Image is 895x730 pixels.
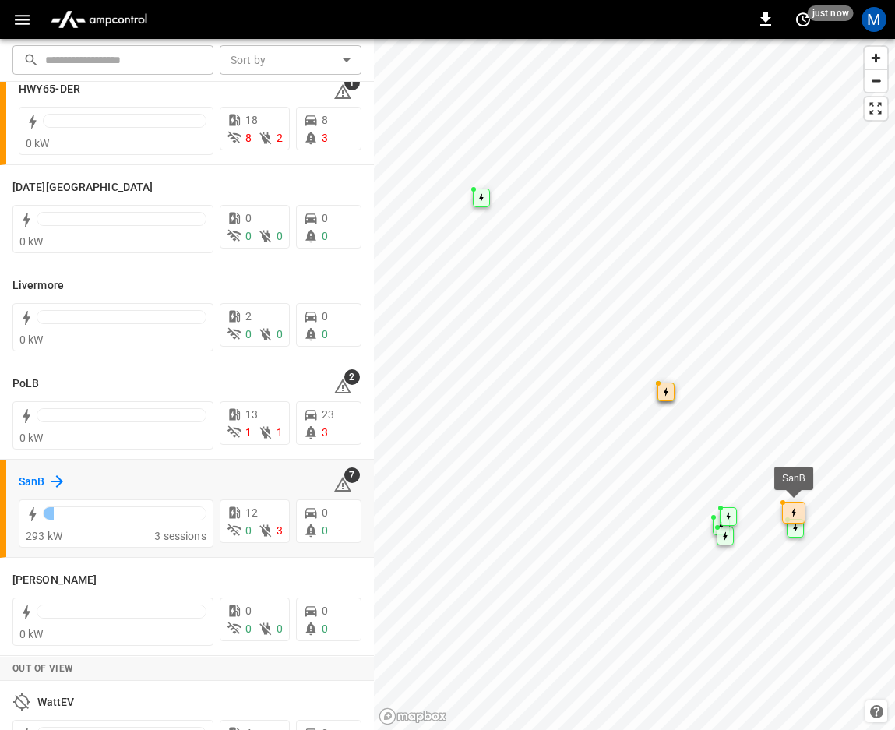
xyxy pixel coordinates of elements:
[245,506,258,519] span: 12
[787,519,804,538] div: Map marker
[12,663,73,674] strong: Out of View
[277,328,283,340] span: 0
[322,605,328,617] span: 0
[19,432,44,444] span: 0 kW
[12,277,64,294] h6: Livermore
[245,426,252,439] span: 1
[245,310,252,323] span: 2
[344,75,360,90] span: 1
[791,7,816,32] button: set refresh interval
[277,622,283,635] span: 0
[277,426,283,439] span: 1
[245,114,258,126] span: 18
[245,212,252,224] span: 0
[245,328,252,340] span: 0
[245,622,252,635] span: 0
[865,69,887,92] button: Zoom out
[322,622,328,635] span: 0
[782,502,805,524] div: Map marker
[713,517,730,535] div: Map marker
[808,5,854,21] span: just now
[322,212,328,224] span: 0
[473,189,490,207] div: Map marker
[322,310,328,323] span: 0
[19,474,44,491] h6: SanB
[374,39,895,730] canvas: Map
[322,132,328,144] span: 3
[245,605,252,617] span: 0
[44,5,153,34] img: ampcontrol.io logo
[245,132,252,144] span: 8
[12,572,97,589] h6: Vernon
[657,383,675,401] div: Map marker
[322,426,328,439] span: 3
[37,694,75,711] h6: WattEV
[322,408,334,421] span: 23
[277,132,283,144] span: 2
[865,70,887,92] span: Zoom out
[322,506,328,519] span: 0
[344,369,360,385] span: 2
[277,230,283,242] span: 0
[12,376,39,393] h6: PoLB
[322,328,328,340] span: 0
[865,47,887,69] button: Zoom in
[19,81,80,98] h6: HWY65-DER
[782,471,805,486] div: SanB
[862,7,886,32] div: profile-icon
[277,524,283,537] span: 3
[154,530,206,542] span: 3 sessions
[26,137,50,150] span: 0 kW
[717,527,734,545] div: Map marker
[322,114,328,126] span: 8
[379,707,447,725] a: Mapbox homepage
[19,235,44,248] span: 0 kW
[322,524,328,537] span: 0
[720,507,737,526] div: Map marker
[344,467,360,483] span: 7
[19,333,44,346] span: 0 kW
[245,524,252,537] span: 0
[322,230,328,242] span: 0
[245,408,258,421] span: 13
[19,628,44,640] span: 0 kW
[12,179,153,196] h6: Karma Center
[26,530,62,542] span: 293 kW
[245,230,252,242] span: 0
